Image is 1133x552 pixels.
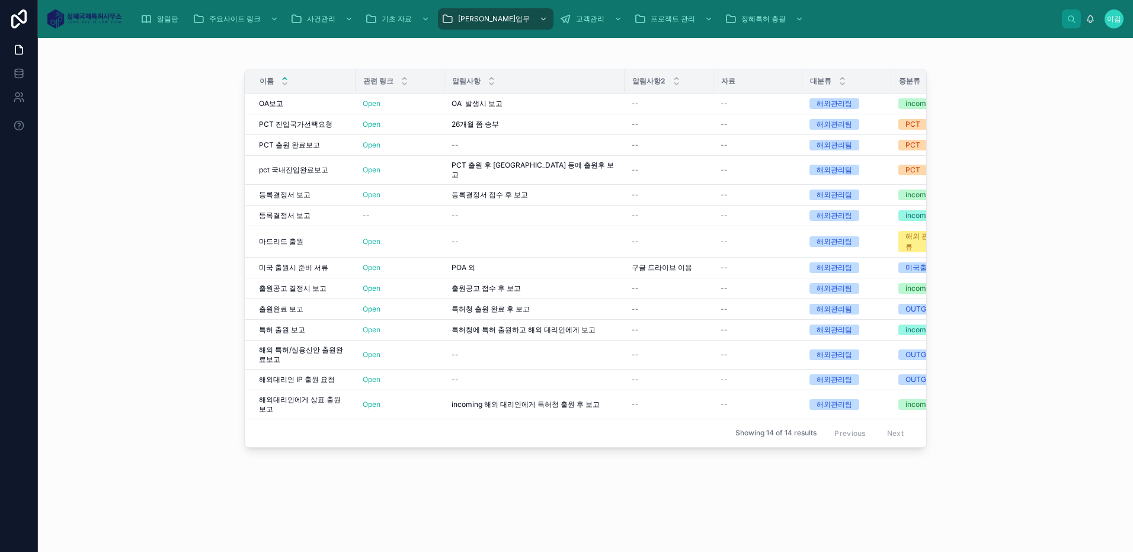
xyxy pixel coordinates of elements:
span: -- [632,284,639,293]
a: Open [363,263,380,272]
span: -- [632,400,639,409]
img: App logo [47,9,121,28]
span: 중분류 [899,76,920,86]
div: 미국출원 [905,262,934,273]
div: 해외관리팀 [817,210,852,221]
div: 해외관리팀 [817,262,852,273]
div: PCT [905,165,920,175]
div: 해외관리팀 [817,304,852,314]
div: incoming 상표 [905,399,952,410]
a: Open [363,325,380,334]
a: Open [363,120,380,129]
span: 등록결정서 보고 [259,211,311,220]
span: pct 국내진입완료보고 [259,165,328,175]
span: 알림판 [157,14,178,24]
span: PCT 출원 후 [GEOGRAPHIC_DATA] 등에 출원후 보고 [452,161,617,179]
span: -- [721,284,728,293]
div: 해외관리팀 [817,140,852,150]
a: Open [363,99,380,108]
span: PCT 진입국가선택요청 [259,120,332,129]
span: -- [721,165,728,175]
span: 이김 [1107,14,1121,24]
span: 알림사항2 [632,76,665,86]
a: 알림판 [137,8,187,30]
span: -- [632,325,639,335]
span: -- [632,190,639,200]
span: OA보고 [259,99,283,108]
span: -- [721,211,728,220]
span: 대분류 [810,76,831,86]
span: POA 외 [452,263,475,272]
span: 고객관리 [576,14,604,24]
a: Open [363,284,380,293]
span: -- [721,99,728,108]
span: 등록결정서 접수 후 보고 [452,190,528,200]
span: -- [721,304,728,314]
span: 해외대리인 IP 출원 요청 [259,375,335,384]
a: Open [363,190,380,199]
span: -- [452,140,459,150]
a: Open [363,304,380,313]
div: 해외관리팀 [817,374,852,385]
span: -- [721,263,728,272]
span: 자료 [721,76,735,86]
span: 사건관리 [307,14,335,24]
div: 해외관리팀 [817,236,852,247]
span: 미국 출원시 준비 서류 [259,263,328,272]
div: 해외관리팀 [817,98,852,109]
a: 고객관리 [556,8,628,30]
span: 구글 드라이브 이용 [632,263,692,272]
div: PCT [905,140,920,150]
a: 사건관리 [287,8,359,30]
div: incoming 특허 [905,325,952,335]
div: incoming 상표 [905,190,952,200]
span: 특허 출원 보고 [259,325,305,335]
a: [PERSON_NAME]업무 [438,8,553,30]
span: [PERSON_NAME]업무 [458,14,530,24]
span: -- [721,325,728,335]
span: -- [632,140,639,150]
div: PCT [905,119,920,130]
span: -- [721,140,728,150]
span: 프로젝트 관리 [651,14,695,24]
span: 이름 [260,76,274,86]
div: incoming 상표 [905,98,952,109]
span: -- [721,375,728,384]
div: 해외관리팀 [817,349,852,360]
span: 출원완료 보고 [259,304,303,314]
div: incoming 상표 [905,283,952,294]
span: 마드리드 출원 [259,237,303,246]
span: -- [363,211,370,220]
div: scrollable content [131,6,1062,32]
span: 알림사항 [452,76,481,86]
div: OUTGOING IP [905,349,952,360]
div: OUTGOING IP [905,374,952,385]
span: 기초 자료 [382,14,412,24]
a: Open [363,375,380,384]
div: OUTGOING IP [905,304,952,314]
span: 출원공고 결정시 보고 [259,284,327,293]
span: -- [452,375,459,384]
span: -- [632,120,639,129]
div: 해외관리팀 [817,190,852,200]
span: 해외 특허/실용신안 출원완료보고 [259,345,348,364]
div: 해외관리팀 [817,325,852,335]
span: -- [721,400,728,409]
span: PCT 출원 완료보고 [259,140,320,150]
a: 기초 자료 [361,8,436,30]
span: -- [721,190,728,200]
a: 프로젝트 관리 [630,8,719,30]
span: -- [721,120,728,129]
a: Open [363,140,380,149]
span: -- [452,237,459,246]
span: Showing 14 of 14 results [735,428,817,438]
span: incoming 해외 대리인에게 특허청 출원 후 보고 [452,400,600,409]
span: -- [632,99,639,108]
span: 정혜특허 총괄 [741,14,786,24]
span: -- [632,165,639,175]
span: 특허청에 특허 출원하고 해외 대리인에게 보고 [452,325,596,335]
div: 해외관리팀 [817,165,852,175]
span: -- [632,211,639,220]
span: 등록결정서 보고 [259,190,311,200]
span: 주요사이트 링크 [209,14,261,24]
